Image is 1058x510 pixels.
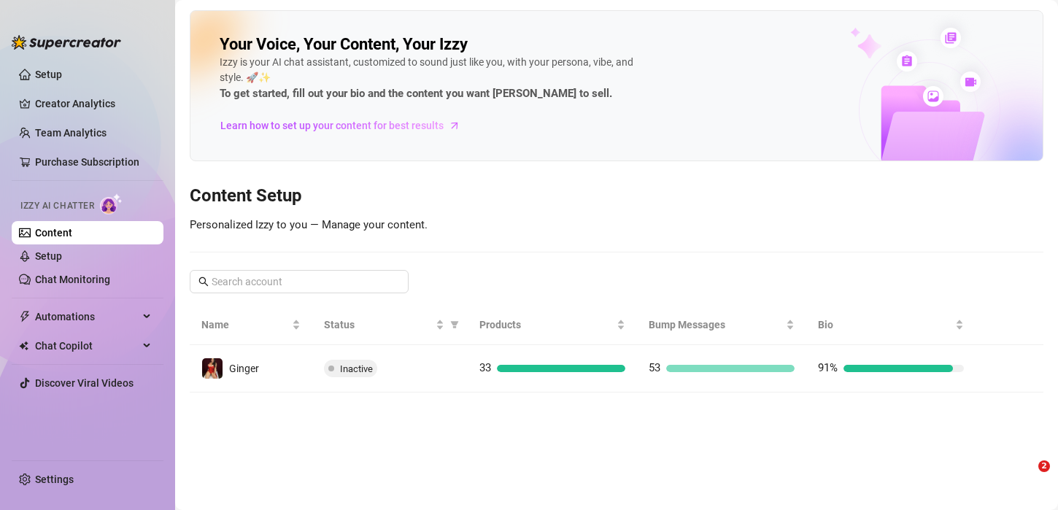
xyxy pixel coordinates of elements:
[35,127,107,139] a: Team Analytics
[479,361,491,374] span: 33
[818,361,838,374] span: 91%
[190,218,428,231] span: Personalized Izzy to you — Manage your content.
[201,317,289,333] span: Name
[35,250,62,262] a: Setup
[220,114,471,137] a: Learn how to set up your content for best results
[202,358,223,379] img: Ginger
[450,320,459,329] span: filter
[324,317,433,333] span: Status
[190,305,312,345] th: Name
[35,305,139,328] span: Automations
[35,274,110,285] a: Chat Monitoring
[220,55,657,103] div: Izzy is your AI chat assistant, customized to sound just like you, with your persona, vibe, and s...
[816,12,1043,161] img: ai-chatter-content-library-cLFOSyPT.png
[19,311,31,322] span: thunderbolt
[35,377,134,389] a: Discover Viral Videos
[35,474,74,485] a: Settings
[12,35,121,50] img: logo-BBDzfeDw.svg
[447,314,462,336] span: filter
[649,317,783,333] span: Bump Messages
[35,227,72,239] a: Content
[220,87,612,100] strong: To get started, fill out your bio and the content you want [PERSON_NAME] to sell.
[35,92,152,115] a: Creator Analytics
[19,341,28,351] img: Chat Copilot
[35,156,139,168] a: Purchase Subscription
[220,34,468,55] h2: Your Voice, Your Content, Your Izzy
[1008,460,1043,495] iframe: Intercom live chat
[447,118,462,133] span: arrow-right
[818,317,952,333] span: Bio
[212,274,388,290] input: Search account
[198,277,209,287] span: search
[100,193,123,215] img: AI Chatter
[1038,460,1050,472] span: 2
[35,334,139,358] span: Chat Copilot
[637,305,806,345] th: Bump Messages
[479,317,614,333] span: Products
[649,361,660,374] span: 53
[340,363,373,374] span: Inactive
[220,117,444,134] span: Learn how to set up your content for best results
[806,305,976,345] th: Bio
[468,305,637,345] th: Products
[190,185,1043,208] h3: Content Setup
[20,199,94,213] span: Izzy AI Chatter
[35,69,62,80] a: Setup
[229,363,259,374] span: Ginger
[312,305,468,345] th: Status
